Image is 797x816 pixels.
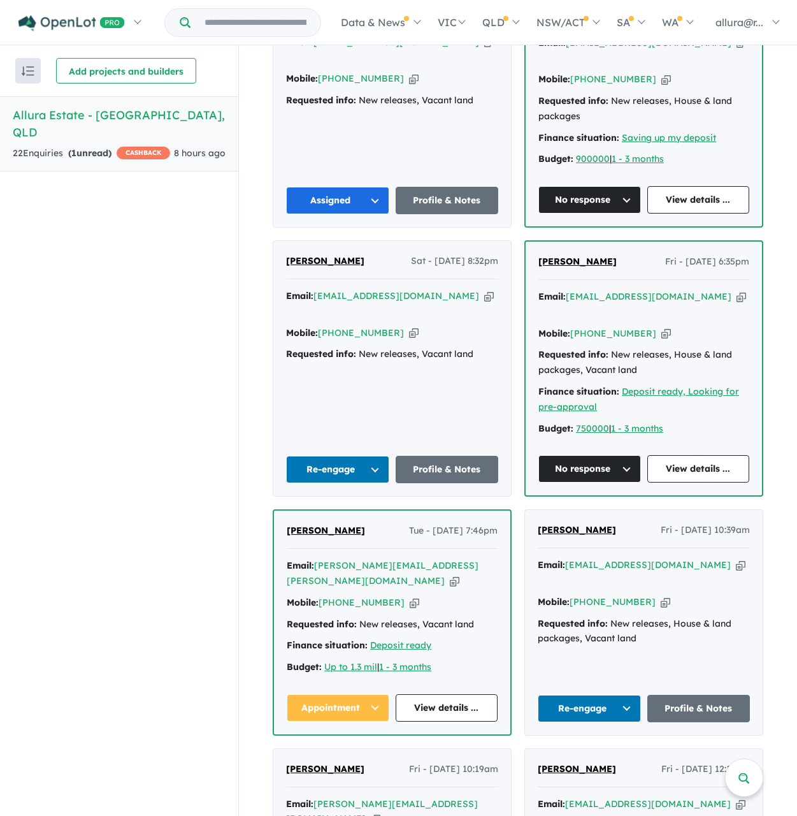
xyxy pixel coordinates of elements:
div: New releases, House & land packages [538,94,749,124]
strong: Requested info: [287,618,357,630]
a: [EMAIL_ADDRESS][DOMAIN_NAME] [313,290,479,302]
strong: Budget: [538,423,573,434]
button: Copy [736,290,746,303]
strong: Email: [538,37,566,48]
img: Openlot PRO Logo White [18,15,125,31]
a: View details ... [647,455,750,483]
a: Saving up my deposit [622,132,716,143]
span: [PERSON_NAME] [286,255,364,266]
div: | [287,660,498,675]
strong: Email: [286,798,313,810]
button: Copy [484,289,494,303]
span: Sat - [DATE] 8:32pm [411,254,498,269]
a: [EMAIL_ADDRESS][DOMAIN_NAME] [566,37,731,48]
a: [PHONE_NUMBER] [570,328,656,339]
strong: ( unread) [68,147,111,159]
strong: Requested info: [538,349,608,360]
button: Copy [736,798,745,811]
span: 8 hours ago [174,147,226,159]
a: Profile & Notes [396,456,499,483]
a: Deposit ready, Looking for pre-approval [538,386,739,412]
strong: Finance situation: [538,132,619,143]
span: Fri - [DATE] 10:39am [661,523,750,538]
span: Fri - [DATE] 10:19am [409,762,498,777]
a: 1 - 3 months [612,153,664,164]
div: New releases, House & land packages, Vacant land [538,616,750,647]
strong: Mobile: [538,73,570,85]
div: | [538,421,749,437]
a: 1 - 3 months [379,661,431,673]
a: View details ... [647,186,750,214]
strong: Finance situation: [538,386,619,397]
strong: Mobile: [538,596,570,608]
span: Fri - [DATE] 12:19am [661,762,750,777]
strong: Mobile: [538,328,570,339]
a: 1 - 3 months [611,423,663,434]
a: Profile & Notes [396,187,499,214]
strong: Requested info: [538,95,608,106]
a: [EMAIL_ADDRESS][DOMAIN_NAME] [565,798,731,810]
strong: Requested info: [286,94,356,106]
a: [EMAIL_ADDRESS][DOMAIN_NAME] [565,559,731,571]
button: Copy [410,596,419,609]
div: | [538,152,749,167]
a: [PHONE_NUMBER] [319,597,405,608]
strong: Email: [286,290,313,302]
button: Copy [736,558,745,572]
a: [PERSON_NAME] [538,762,616,777]
a: [PERSON_NAME] [538,254,617,270]
strong: Budget: [538,153,573,164]
u: 900000 [576,153,610,164]
button: Assigned [286,187,389,214]
strong: Mobile: [286,73,318,84]
span: 1 [71,147,76,159]
span: [PERSON_NAME] [287,525,365,536]
a: Up to 1.3 mil [324,661,377,673]
strong: Email: [538,291,566,302]
button: No response [538,455,641,483]
strong: Mobile: [287,597,319,608]
a: [PERSON_NAME] [286,762,364,777]
button: Appointment [287,694,389,722]
a: [PERSON_NAME][EMAIL_ADDRESS][PERSON_NAME][DOMAIN_NAME] [287,560,478,586]
span: [PERSON_NAME] [538,256,617,267]
span: Fri - [DATE] 6:35pm [665,254,749,270]
div: 22 Enquir ies [13,146,170,161]
strong: Email: [538,559,565,571]
div: New releases, Vacant land [286,93,498,108]
span: [PERSON_NAME] [286,763,364,775]
button: Copy [661,595,670,609]
button: Copy [450,574,459,588]
strong: Mobile: [286,327,318,339]
strong: Requested info: [538,618,608,629]
span: CASHBACK [117,147,170,159]
a: View details ... [396,694,498,722]
div: New releases, Vacant land [286,347,498,362]
span: [PERSON_NAME] [538,763,616,775]
a: Deposit ready [370,639,431,651]
button: Copy [409,326,419,340]
h5: Allura Estate - [GEOGRAPHIC_DATA] , QLD [13,106,226,141]
button: Re-engage [538,695,641,722]
a: [PHONE_NUMBER] [570,596,656,608]
input: Try estate name, suburb, builder or developer [193,9,318,36]
a: 750000 [576,423,609,434]
span: [PERSON_NAME] [538,524,616,535]
span: Tue - [DATE] 7:46pm [409,523,498,539]
strong: Email: [538,798,565,810]
strong: Budget: [287,661,322,673]
button: Re-engage [286,456,389,483]
button: No response [538,186,641,214]
span: allura@r... [715,16,763,29]
strong: Email: [287,560,314,571]
strong: Finance situation: [287,639,368,651]
button: Add projects and builders [56,58,196,84]
a: [PHONE_NUMBER] [570,73,656,85]
button: Copy [661,327,671,340]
